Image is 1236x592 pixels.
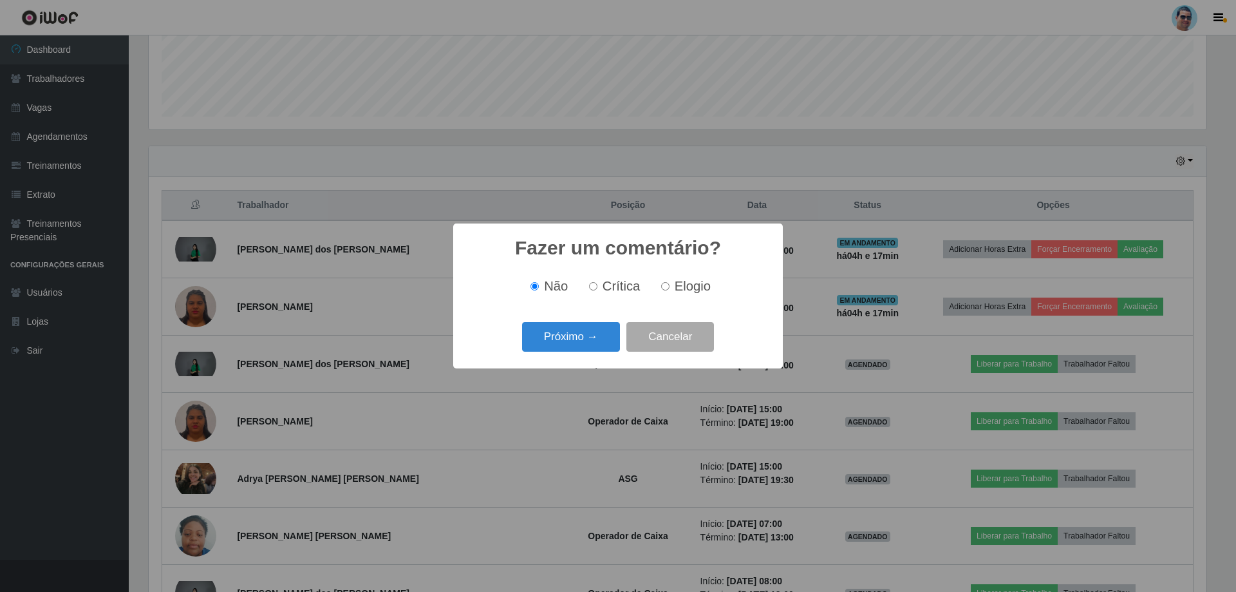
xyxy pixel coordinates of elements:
[544,279,568,293] span: Não
[522,322,620,352] button: Próximo →
[530,282,539,291] input: Não
[603,279,641,293] span: Crítica
[589,282,597,291] input: Crítica
[675,279,711,293] span: Elogio
[515,236,721,260] h2: Fazer um comentário?
[626,322,714,352] button: Cancelar
[661,282,669,291] input: Elogio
